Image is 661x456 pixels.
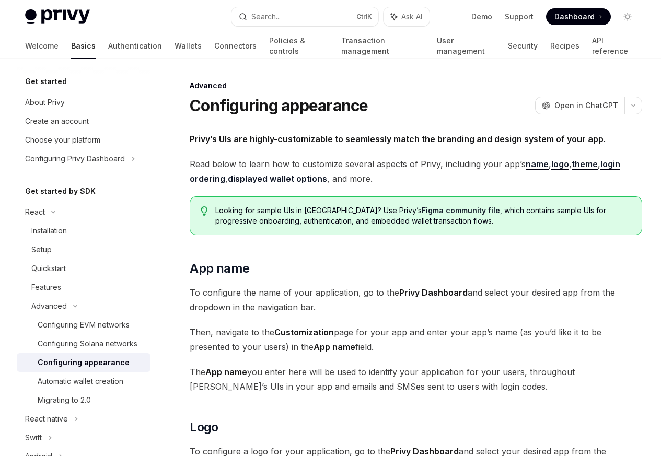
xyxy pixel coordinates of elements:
a: User management [437,33,496,59]
a: Support [505,11,534,22]
a: Quickstart [17,259,150,278]
div: Create an account [25,115,89,127]
span: To configure the name of your application, go to the and select your desired app from the dropdow... [190,285,642,314]
span: Open in ChatGPT [554,100,618,111]
strong: Customization [274,327,334,337]
a: Policies & controls [269,33,329,59]
a: name [526,159,549,170]
span: Ask AI [401,11,422,22]
strong: Privy Dashboard [399,287,468,298]
a: Authentication [108,33,162,59]
span: Then, navigate to the page for your app and enter your app’s name (as you’d like it to be present... [190,325,642,354]
span: Ctrl K [356,13,372,21]
div: About Privy [25,96,65,109]
h5: Get started [25,75,67,88]
strong: App name [314,342,355,352]
h5: Get started by SDK [25,185,96,197]
a: Basics [71,33,96,59]
a: Configuring Solana networks [17,334,150,353]
a: displayed wallet options [228,173,327,184]
a: Transaction management [341,33,424,59]
div: Advanced [190,80,642,91]
svg: Tip [201,206,208,216]
a: Configuring appearance [17,353,150,372]
a: Security [508,33,538,59]
a: API reference [592,33,636,59]
div: Configuring Solana networks [38,337,137,350]
div: Configuring EVM networks [38,319,130,331]
div: Search... [251,10,281,23]
button: Ask AI [384,7,430,26]
div: Installation [31,225,67,237]
a: Migrating to 2.0 [17,391,150,410]
a: Welcome [25,33,59,59]
a: Create an account [17,112,150,131]
div: Features [31,281,61,294]
div: React [25,206,45,218]
h1: Configuring appearance [190,96,368,115]
a: Automatic wallet creation [17,372,150,391]
a: Figma community file [422,206,500,215]
strong: Privy’s UIs are highly-customizable to seamlessly match the branding and design system of your app. [190,134,606,144]
a: Choose your platform [17,131,150,149]
a: Setup [17,240,150,259]
a: logo [551,159,569,170]
a: Recipes [550,33,579,59]
img: light logo [25,9,90,24]
div: Configuring Privy Dashboard [25,153,125,165]
a: Wallets [175,33,202,59]
button: Toggle dark mode [619,8,636,25]
strong: App name [205,367,247,377]
span: App name [190,260,249,277]
button: Search...CtrlK [231,7,378,26]
div: Migrating to 2.0 [38,394,91,406]
div: Automatic wallet creation [38,375,123,388]
a: Installation [17,221,150,240]
a: Configuring EVM networks [17,315,150,334]
div: Setup [31,243,52,256]
a: Demo [471,11,492,22]
div: React native [25,413,68,425]
div: Advanced [31,300,67,312]
a: About Privy [17,93,150,112]
div: Choose your platform [25,134,100,146]
a: Dashboard [546,8,611,25]
span: Looking for sample UIs in [GEOGRAPHIC_DATA]? Use Privy’s , which contains sample UIs for progress... [215,205,631,226]
span: Dashboard [554,11,595,22]
div: Quickstart [31,262,66,275]
a: Features [17,278,150,297]
a: theme [572,159,598,170]
div: Swift [25,431,42,444]
span: Read below to learn how to customize several aspects of Privy, including your app’s , , , , , and... [190,157,642,186]
span: Logo [190,419,218,436]
div: Configuring appearance [38,356,130,369]
a: Connectors [214,33,257,59]
button: Open in ChatGPT [535,97,624,114]
span: The you enter here will be used to identify your application for your users, throughout [PERSON_N... [190,365,642,394]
